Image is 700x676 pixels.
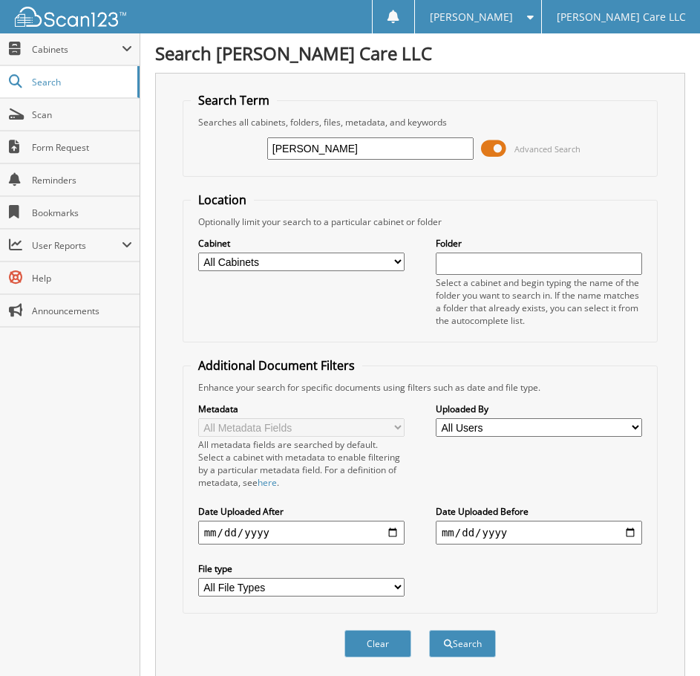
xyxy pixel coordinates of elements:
[191,92,277,108] legend: Search Term
[514,143,580,155] span: Advanced Search
[344,630,411,657] button: Clear
[32,76,130,88] span: Search
[191,381,650,394] div: Enhance your search for specific documents using filters such as date and file type.
[430,13,513,22] span: [PERSON_NAME]
[155,41,685,65] h1: Search [PERSON_NAME] Care LLC
[198,505,405,518] label: Date Uploaded After
[191,357,362,374] legend: Additional Document Filters
[198,521,405,545] input: start
[436,505,642,518] label: Date Uploaded Before
[32,239,122,252] span: User Reports
[15,7,126,27] img: scan123-logo-white.svg
[436,237,642,250] label: Folder
[258,476,277,489] a: here
[32,174,132,186] span: Reminders
[436,521,642,545] input: end
[198,403,405,415] label: Metadata
[198,562,405,575] label: File type
[32,43,122,56] span: Cabinets
[429,630,496,657] button: Search
[198,438,405,489] div: All metadata fields are searched by default. Select a cabinet with metadata to enable filtering b...
[626,605,700,676] iframe: Chat Widget
[32,305,132,317] span: Announcements
[32,207,132,219] span: Bookmarks
[32,141,132,154] span: Form Request
[191,192,254,208] legend: Location
[191,215,650,228] div: Optionally limit your search to a particular cabinet or folder
[436,403,642,415] label: Uploaded By
[198,237,405,250] label: Cabinet
[557,13,686,22] span: [PERSON_NAME] Care LLC
[436,276,642,327] div: Select a cabinet and begin typing the name of the folder you want to search in. If the name match...
[191,116,650,129] div: Searches all cabinets, folders, files, metadata, and keywords
[32,272,132,285] span: Help
[32,108,132,121] span: Scan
